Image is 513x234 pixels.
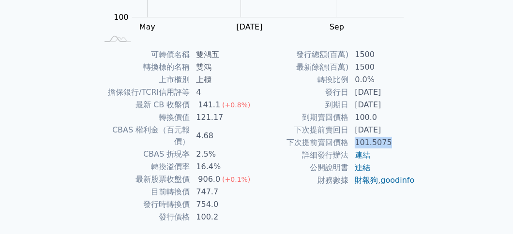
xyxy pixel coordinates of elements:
[190,61,256,73] td: 雙鴻
[355,150,370,160] a: 連結
[98,198,190,211] td: 發行時轉換價
[98,186,190,198] td: 目前轉換價
[256,149,349,161] td: 詳細發行辦法
[256,161,349,174] td: 公開說明書
[256,48,349,61] td: 發行總額(百萬)
[190,161,256,173] td: 16.4%
[190,186,256,198] td: 747.7
[98,73,190,86] td: 上市櫃別
[349,73,415,86] td: 0.0%
[190,148,256,161] td: 2.5%
[98,61,190,73] td: 轉換標的名稱
[190,86,256,99] td: 4
[190,211,256,223] td: 100.2
[190,48,256,61] td: 雙鴻五
[236,22,262,31] tspan: [DATE]
[349,124,415,136] td: [DATE]
[349,136,415,149] td: 101.5075
[349,111,415,124] td: 100.0
[98,161,190,173] td: 轉換溢價率
[98,111,190,124] td: 轉換價值
[222,175,250,183] span: (+0.1%)
[196,174,222,185] div: 906.0
[256,61,349,73] td: 最新餘額(百萬)
[98,124,190,148] td: CBAS 權利金（百元報價）
[190,111,256,124] td: 121.17
[139,22,155,31] tspan: May
[349,48,415,61] td: 1500
[190,73,256,86] td: 上櫃
[349,174,415,187] td: ,
[256,99,349,111] td: 到期日
[349,86,415,99] td: [DATE]
[256,136,349,149] td: 下次提前賣回價格
[256,111,349,124] td: 到期賣回價格
[355,163,370,172] a: 連結
[196,99,222,111] div: 141.1
[98,86,190,99] td: 擔保銀行/TCRI信用評等
[256,174,349,187] td: 財務數據
[98,148,190,161] td: CBAS 折現率
[190,198,256,211] td: 754.0
[355,175,378,185] a: 財報狗
[114,13,129,22] tspan: 100
[349,99,415,111] td: [DATE]
[98,173,190,186] td: 最新股票收盤價
[222,101,250,109] span: (+0.8%)
[98,99,190,111] td: 最新 CB 收盤價
[98,48,190,61] td: 可轉債名稱
[256,124,349,136] td: 下次提前賣回日
[330,22,344,31] tspan: Sep
[256,86,349,99] td: 發行日
[98,211,190,223] td: 發行價格
[256,73,349,86] td: 轉換比例
[190,124,256,148] td: 4.68
[380,175,414,185] a: goodinfo
[349,61,415,73] td: 1500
